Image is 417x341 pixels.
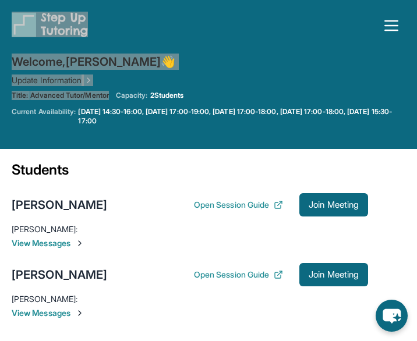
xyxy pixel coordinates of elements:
[75,308,84,318] img: Chevron-Right
[12,307,368,319] span: View Messages
[12,74,93,86] a: Update Information
[12,12,88,37] img: logo
[309,201,359,208] span: Join Meeting
[299,263,368,286] button: Join Meeting
[299,193,368,216] button: Join Meeting
[309,271,359,278] span: Join Meeting
[30,91,108,100] span: Advanced Tutor/Mentor
[12,54,176,70] span: Welcome, [PERSON_NAME] 👋
[12,197,107,213] div: [PERSON_NAME]
[12,294,77,304] span: [PERSON_NAME] :
[194,199,283,211] button: Open Session Guide
[194,269,283,280] button: Open Session Guide
[12,91,28,100] span: Title:
[75,239,84,248] img: Chevron-Right
[12,107,76,126] span: Current Availability:
[116,91,148,100] span: Capacity:
[376,300,408,332] button: chat-button
[150,91,184,100] span: 2 Students
[12,237,368,249] span: View Messages
[12,161,368,186] div: Students
[78,107,405,126] a: [DATE] 14:30-16:00, [DATE] 17:00-19:00, [DATE] 17:00-18:00, [DATE] 17:00-18:00, [DATE] 15:30-17:00
[82,74,93,86] img: Chevron Right
[12,224,77,234] span: [PERSON_NAME] :
[12,267,107,283] div: [PERSON_NAME]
